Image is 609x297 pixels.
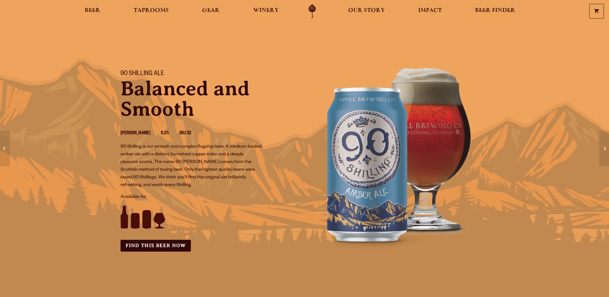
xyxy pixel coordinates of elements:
[344,4,389,19] a: Our Story
[85,8,100,13] span: Beer
[198,4,224,19] a: Gear
[129,4,173,19] a: Taprooms
[471,4,519,19] a: Beer Finder
[161,129,179,138] li: 5.3%
[475,8,515,13] span: Beer Finder
[121,78,297,119] p: Balanced and Smooth
[121,143,262,189] p: 90 Shilling is our smooth and complex flagship beer. A medium-bodied amber ale with a distinct bu...
[121,240,191,252] a: Find this Beer Now
[121,129,161,138] li: [PERSON_NAME]
[253,8,279,13] span: Winery
[179,129,201,138] li: IBU 32
[414,4,446,19] a: Impact
[134,8,169,13] span: Taprooms
[121,193,297,201] p: Available As:
[418,8,442,13] span: Impact
[121,70,297,78] h1: 90 Shilling Ale
[81,4,105,19] a: Beer
[348,8,385,13] span: Our Story
[300,4,324,19] a: Odell Home
[249,4,283,19] a: Winery
[202,8,220,13] span: Gear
